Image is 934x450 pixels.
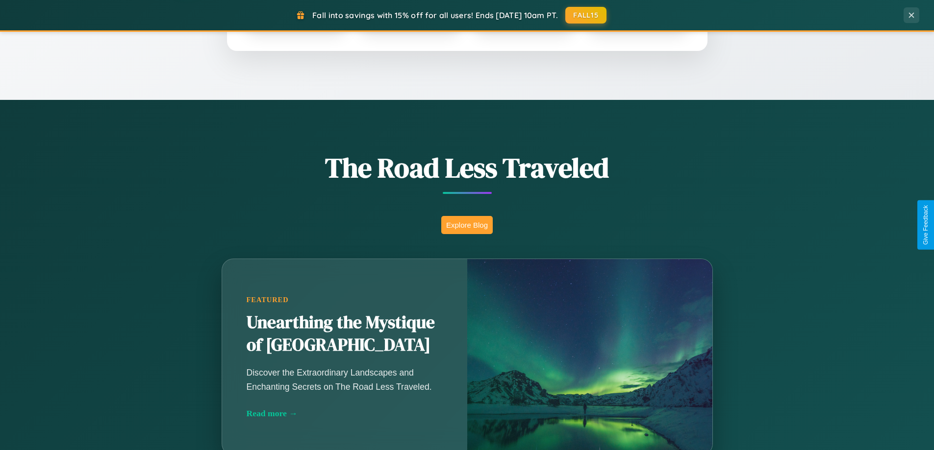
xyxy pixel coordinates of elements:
div: Give Feedback [922,205,929,245]
div: Featured [247,296,443,304]
h2: Unearthing the Mystique of [GEOGRAPHIC_DATA] [247,311,443,356]
p: Discover the Extraordinary Landscapes and Enchanting Secrets on The Road Less Traveled. [247,366,443,393]
button: Explore Blog [441,216,493,234]
span: Fall into savings with 15% off for all users! Ends [DATE] 10am PT. [312,10,558,20]
div: Read more → [247,408,443,419]
h1: The Road Less Traveled [173,149,761,187]
button: FALL15 [565,7,606,24]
